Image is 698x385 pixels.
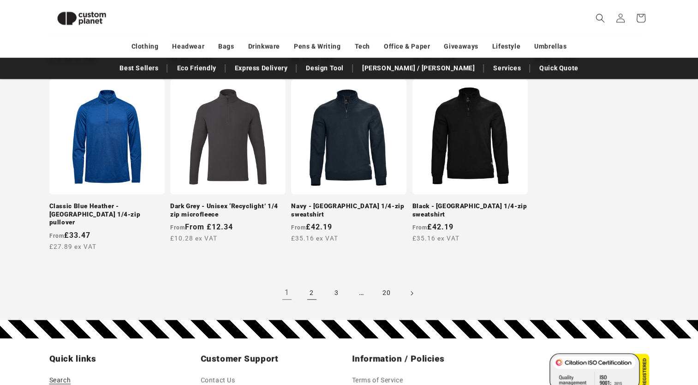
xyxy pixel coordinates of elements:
[301,60,348,76] a: Design Tool
[49,4,114,33] img: Custom Planet
[358,60,479,76] a: [PERSON_NAME] / [PERSON_NAME]
[327,283,347,303] a: Page 3
[354,38,370,54] a: Tech
[302,283,322,303] a: Page 2
[376,283,397,303] a: Page 20
[218,38,234,54] a: Bags
[230,60,292,76] a: Express Delivery
[444,38,478,54] a: Giveaways
[352,283,372,303] span: …
[172,38,204,54] a: Headwear
[489,60,525,76] a: Services
[49,283,649,303] nav: Pagination
[248,38,280,54] a: Drinkware
[172,60,221,76] a: Eco Friendly
[49,353,195,364] h2: Quick links
[401,283,422,303] a: Next page
[535,60,583,76] a: Quick Quote
[492,38,520,54] a: Lifestyle
[544,285,698,385] iframe: Chat Widget
[352,353,498,364] h2: Information / Policies
[201,353,346,364] h2: Customer Support
[277,283,297,303] a: Page 1
[294,38,340,54] a: Pens & Writing
[291,202,406,218] a: Navy - [GEOGRAPHIC_DATA] 1/4-zip sweatshirt
[534,38,567,54] a: Umbrellas
[131,38,159,54] a: Clothing
[170,202,286,218] a: Dark Grey - Unisex ‘Recyclight’ 1/4 zip microfleece
[115,60,163,76] a: Best Sellers
[412,202,528,218] a: Black - [GEOGRAPHIC_DATA] 1/4-zip sweatshirt
[49,202,165,227] a: Classic Blue Heather - [GEOGRAPHIC_DATA] 1/4-zip pullover
[384,38,430,54] a: Office & Paper
[590,8,610,28] summary: Search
